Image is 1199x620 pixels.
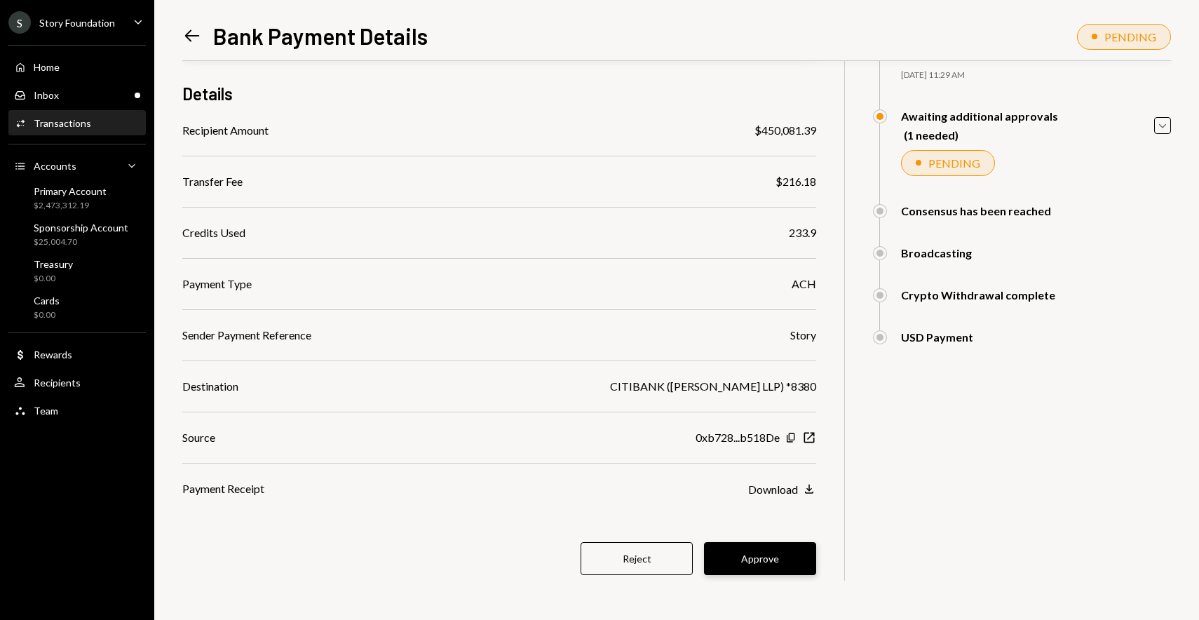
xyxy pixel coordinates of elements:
[901,69,1171,81] div: [DATE] 11:29 AM
[8,110,146,135] a: Transactions
[34,117,91,129] div: Transactions
[904,128,1058,142] div: (1 needed)
[34,349,72,360] div: Rewards
[792,276,816,292] div: ACH
[182,173,243,190] div: Transfer Fee
[34,377,81,389] div: Recipients
[8,342,146,367] a: Rewards
[8,290,146,324] a: Cards$0.00
[213,22,428,50] h1: Bank Payment Details
[34,89,59,101] div: Inbox
[34,61,60,73] div: Home
[581,542,693,575] button: Reject
[182,82,233,105] h3: Details
[34,200,107,212] div: $2,473,312.19
[34,273,73,285] div: $0.00
[34,405,58,417] div: Team
[8,398,146,423] a: Team
[182,378,238,395] div: Destination
[901,330,973,344] div: USD Payment
[8,11,31,34] div: S
[8,153,146,178] a: Accounts
[8,181,146,215] a: Primary Account$2,473,312.19
[182,224,245,241] div: Credits Used
[901,204,1051,217] div: Consensus has been reached
[182,480,264,497] div: Payment Receipt
[39,17,115,29] div: Story Foundation
[789,224,816,241] div: 233.9
[704,542,816,575] button: Approve
[34,295,60,306] div: Cards
[182,276,252,292] div: Payment Type
[901,109,1058,123] div: Awaiting additional approvals
[34,258,73,270] div: Treasury
[34,185,107,197] div: Primary Account
[748,482,816,497] button: Download
[790,327,816,344] div: Story
[928,156,980,170] div: PENDING
[748,483,798,496] div: Download
[754,122,816,139] div: $450,081.39
[8,217,146,251] a: Sponsorship Account$25,004.70
[34,160,76,172] div: Accounts
[34,236,128,248] div: $25,004.70
[775,173,816,190] div: $216.18
[8,82,146,107] a: Inbox
[34,222,128,234] div: Sponsorship Account
[8,54,146,79] a: Home
[610,378,816,395] div: CITIBANK ([PERSON_NAME] LLP) *8380
[8,254,146,288] a: Treasury$0.00
[901,246,972,260] div: Broadcasting
[696,429,780,446] div: 0xb728...b518De
[8,370,146,395] a: Recipients
[182,122,269,139] div: Recipient Amount
[1104,30,1156,43] div: PENDING
[901,288,1055,302] div: Crypto Withdrawal complete
[182,429,215,446] div: Source
[34,309,60,321] div: $0.00
[182,327,311,344] div: Sender Payment Reference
